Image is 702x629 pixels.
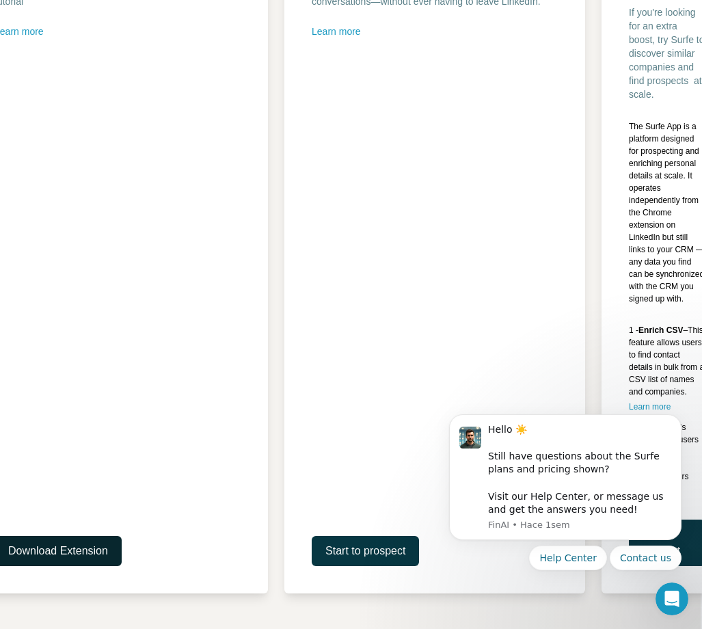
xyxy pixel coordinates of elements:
[312,25,361,38] button: Learn more
[325,543,405,559] span: Start to prospect
[429,369,702,592] iframe: Intercom notifications mensaje
[312,536,419,566] button: Start to prospect
[656,583,688,615] iframe: Intercom live chat
[312,55,558,191] iframe: How I TRACK my LinkedIn conversations in HubSpot
[8,543,108,559] span: Download Extension
[638,325,683,335] b: Enrich CSV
